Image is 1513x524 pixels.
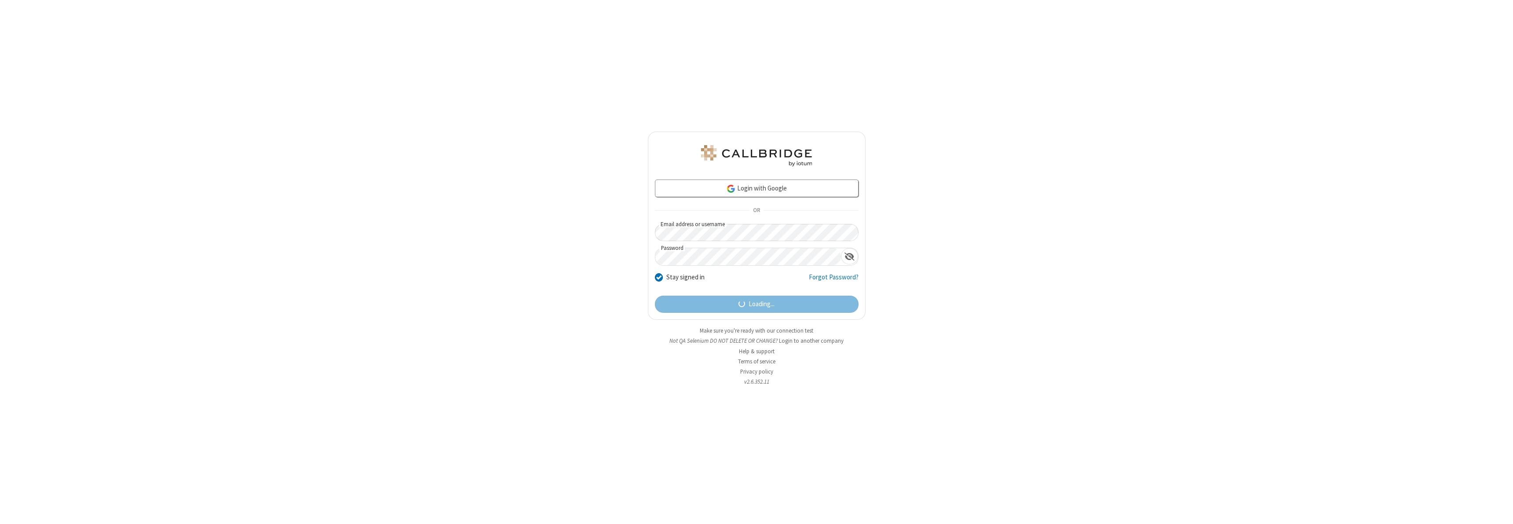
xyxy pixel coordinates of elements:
[1491,501,1506,518] iframe: Chat
[726,184,736,194] img: google-icon.png
[749,205,764,217] span: OR
[655,248,841,265] input: Password
[666,272,705,282] label: Stay signed in
[749,299,775,309] span: Loading...
[655,224,859,241] input: Email address or username
[700,327,813,334] a: Make sure you're ready with our connection test
[648,377,866,386] li: v2.6.352.11
[779,337,844,345] button: Login to another company
[739,348,775,355] a: Help & support
[809,272,859,289] a: Forgot Password?
[740,368,773,375] a: Privacy policy
[738,358,775,365] a: Terms of service
[655,180,859,197] a: Login with Google
[841,248,858,264] div: Show password
[655,296,859,313] button: Loading...
[648,337,866,345] li: Not QA Selenium DO NOT DELETE OR CHANGE?
[699,145,814,166] img: QA Selenium DO NOT DELETE OR CHANGE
